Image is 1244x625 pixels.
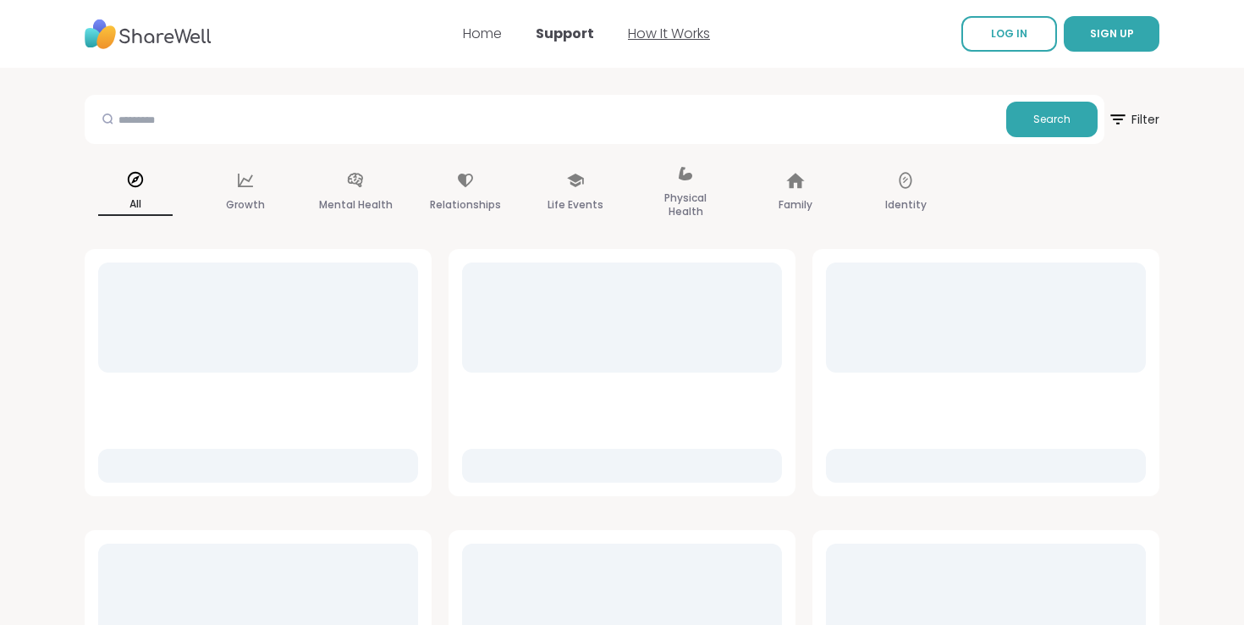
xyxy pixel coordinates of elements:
p: Life Events [548,195,603,215]
p: Growth [226,195,265,215]
p: Identity [885,195,927,215]
button: SIGN UP [1064,16,1159,52]
p: Relationships [430,195,501,215]
p: Physical Health [648,188,723,222]
span: Search [1033,112,1071,127]
a: Home [463,24,502,43]
a: LOG IN [961,16,1057,52]
p: Family [779,195,812,215]
p: Mental Health [319,195,393,215]
a: Support [536,24,594,43]
button: Filter [1108,95,1159,144]
a: How It Works [628,24,710,43]
span: SIGN UP [1090,26,1134,41]
span: Filter [1108,99,1159,140]
button: Search [1006,102,1098,137]
p: All [98,194,173,216]
img: ShareWell Nav Logo [85,11,212,58]
span: LOG IN [991,26,1027,41]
